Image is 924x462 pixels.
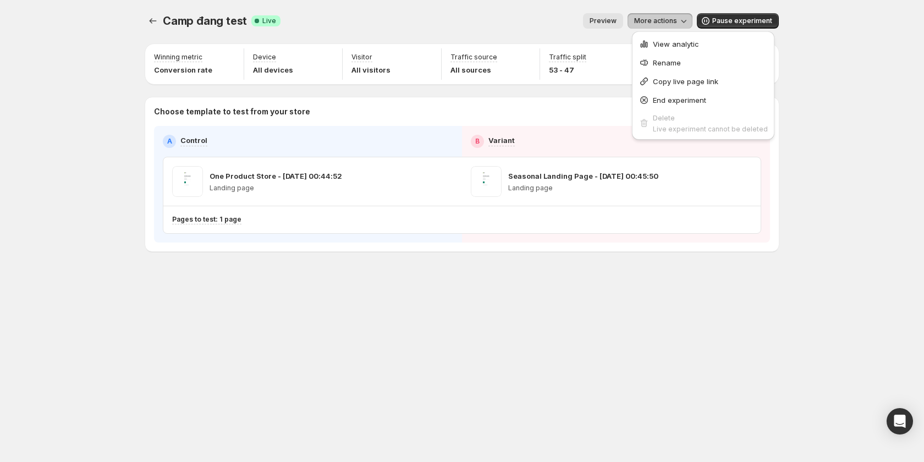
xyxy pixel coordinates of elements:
[653,58,681,67] span: Rename
[635,91,771,108] button: End experiment
[210,184,342,193] p: Landing page
[583,13,623,29] button: Preview
[262,16,276,25] span: Live
[887,408,913,435] div: Open Intercom Messenger
[549,53,586,62] p: Traffic split
[351,53,372,62] p: Visitor
[253,64,293,75] p: All devices
[653,125,768,133] span: Live experiment cannot be deleted
[628,13,692,29] button: More actions
[475,137,480,146] h2: B
[590,16,617,25] span: Preview
[253,53,276,62] p: Device
[697,13,779,29] button: Pause experiment
[653,40,699,48] span: View analytic
[154,106,770,117] p: Choose template to test from your store
[172,166,203,197] img: One Product Store - Sep 7, 00:44:52
[635,53,771,71] button: Rename
[635,35,771,52] button: View analytic
[653,112,768,123] div: Delete
[145,13,161,29] button: Experiments
[634,16,677,25] span: More actions
[549,64,586,75] p: 53 - 47
[635,72,771,90] button: Copy live page link
[351,64,391,75] p: All visitors
[154,53,202,62] p: Winning metric
[172,215,241,224] p: Pages to test: 1 page
[167,137,172,146] h2: A
[508,184,658,193] p: Landing page
[450,53,497,62] p: Traffic source
[210,170,342,182] p: One Product Store - [DATE] 00:44:52
[712,16,772,25] span: Pause experiment
[154,64,212,75] p: Conversion rate
[508,170,658,182] p: Seasonal Landing Page - [DATE] 00:45:50
[488,135,515,146] p: Variant
[635,109,771,136] button: DeleteLive experiment cannot be deleted
[450,64,497,75] p: All sources
[163,14,247,28] span: Camp đang test
[471,166,502,197] img: Seasonal Landing Page - Sep 7, 00:45:50
[653,77,718,86] span: Copy live page link
[180,135,207,146] p: Control
[653,96,706,105] span: End experiment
